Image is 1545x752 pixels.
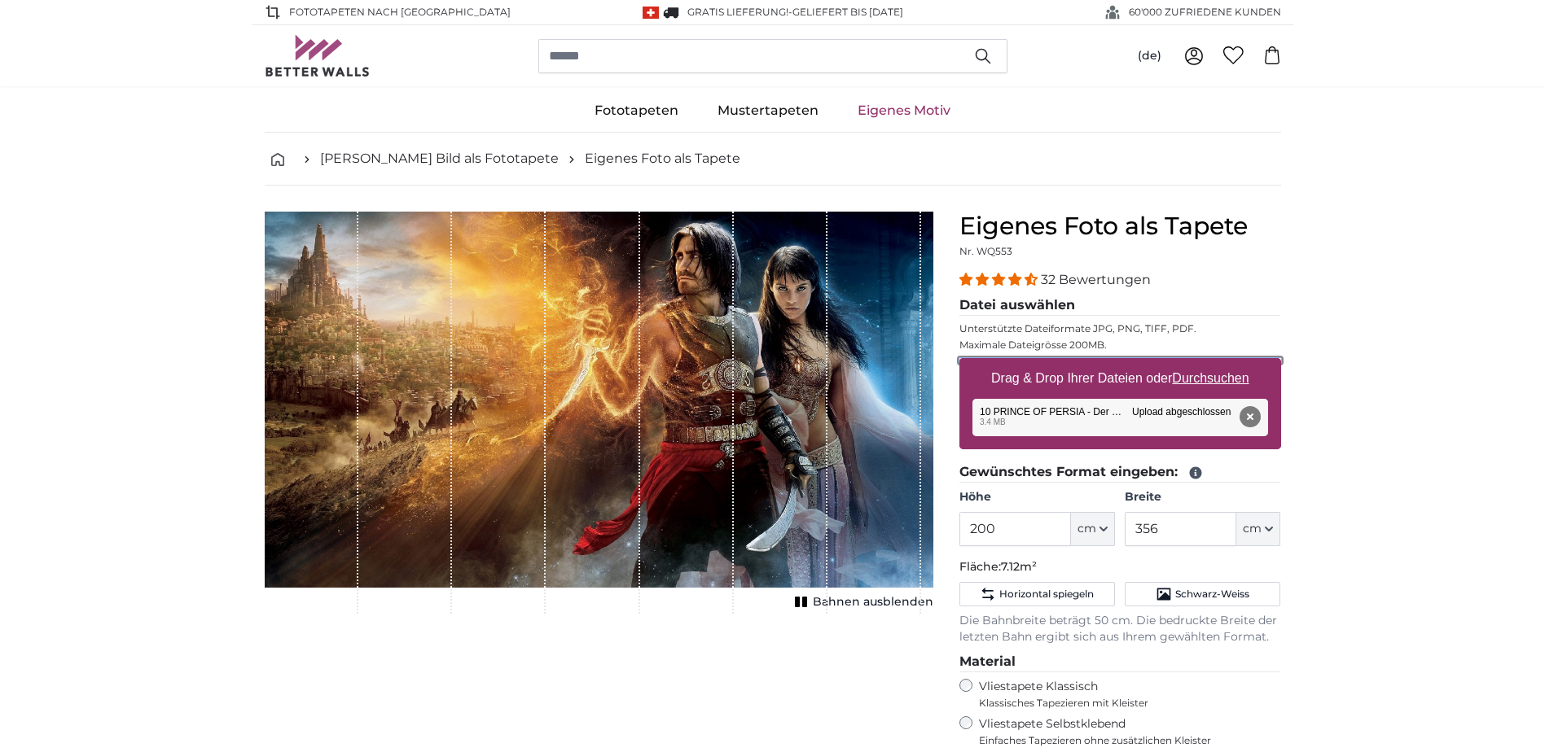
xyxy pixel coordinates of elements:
[959,559,1281,575] p: Fläche:
[1001,559,1037,574] span: 7.12m²
[1125,42,1174,71] button: (de)
[1172,371,1249,385] u: Durchsuchen
[687,6,788,18] span: GRATIS Lieferung!
[265,35,371,77] img: Betterwalls
[1236,512,1280,546] button: cm
[959,613,1281,645] p: Die Bahnbreite beträgt 50 cm. Die bedruckte Breite der letzten Bahn ergibt sich aus Ihrem gewählt...
[643,7,659,19] img: Schweiz
[979,697,1267,710] span: Klassisches Tapezieren mit Kleister
[1125,489,1280,505] label: Breite
[320,149,559,168] a: [PERSON_NAME] Bild als Fototapete
[792,6,903,18] span: Geliefert bis [DATE]
[575,90,698,132] a: Fototapeten
[959,272,1041,287] span: 4.31 stars
[985,362,1256,395] label: Drag & Drop Ihrer Dateien oder
[959,322,1281,335] p: Unterstützte Dateiformate JPG, PNG, TIFF, PDF.
[979,734,1281,747] span: Einfaches Tapezieren ohne zusätzlichen Kleister
[1071,512,1115,546] button: cm
[959,295,1281,316] legend: Datei auswählen
[959,489,1115,505] label: Höhe
[959,462,1281,483] legend: Gewünschtes Format eingeben:
[289,5,511,20] span: Fototapeten nach [GEOGRAPHIC_DATA]
[979,716,1281,747] label: Vliestapete Selbstklebend
[959,652,1281,672] legend: Material
[265,133,1281,186] nav: breadcrumbs
[788,6,903,18] span: -
[979,679,1267,710] label: Vliestapete Klassisch
[1129,5,1281,20] span: 60'000 ZUFRIEDENE KUNDEN
[838,90,970,132] a: Eigenes Motiv
[959,582,1115,606] button: Horizontal spiegeln
[1125,582,1280,606] button: Schwarz-Weiss
[585,149,740,168] a: Eigenes Foto als Tapete
[265,212,933,614] div: 1 of 1
[1041,272,1151,287] span: 32 Bewertungen
[959,212,1281,241] h1: Eigenes Foto als Tapete
[959,245,1012,257] span: Nr. WQ553
[999,588,1094,601] span: Horizontal spiegeln
[1175,588,1249,601] span: Schwarz-Weiss
[698,90,838,132] a: Mustertapeten
[1078,521,1096,537] span: cm
[959,339,1281,352] p: Maximale Dateigrösse 200MB.
[1243,521,1262,537] span: cm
